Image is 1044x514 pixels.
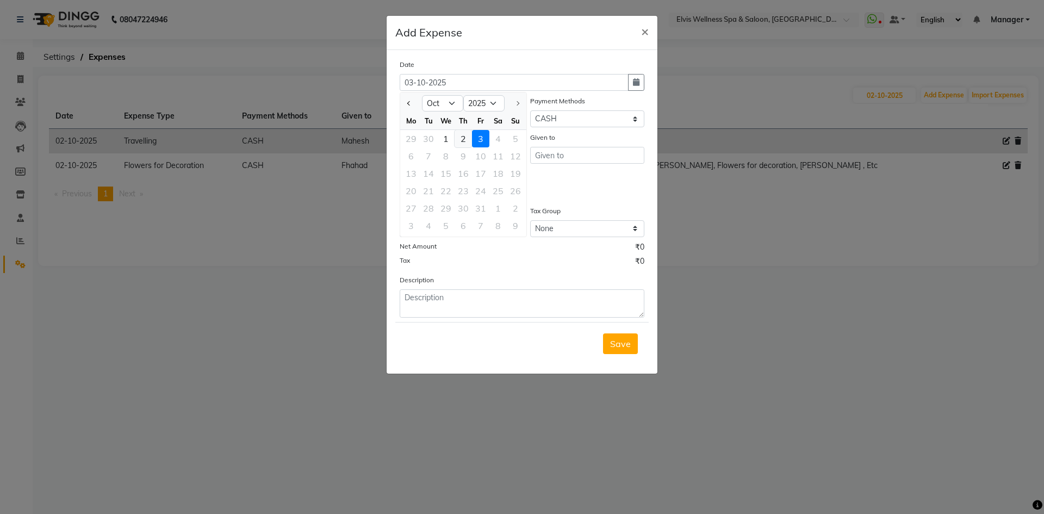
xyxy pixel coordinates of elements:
[420,112,437,129] div: Tu
[603,333,638,354] button: Save
[530,96,585,106] label: Payment Methods
[455,112,472,129] div: Th
[530,133,555,143] label: Given to
[400,60,414,70] label: Date
[530,206,561,216] label: Tax Group
[455,130,472,147] div: Thursday, October 2, 2025
[635,256,644,270] span: ₹0
[635,241,644,256] span: ₹0
[472,130,489,147] div: Friday, October 3, 2025
[437,130,455,147] div: 1
[400,256,410,265] label: Tax
[402,130,420,147] div: Monday, September 29, 2025
[610,338,631,349] span: Save
[437,112,455,129] div: We
[507,112,524,129] div: Su
[402,130,420,147] div: 29
[422,95,463,112] select: Select month
[455,130,472,147] div: 2
[437,130,455,147] div: Wednesday, October 1, 2025
[463,95,505,112] select: Select year
[420,130,437,147] div: 30
[472,130,489,147] div: 3
[472,112,489,129] div: Fr
[402,112,420,129] div: Mo
[489,112,507,129] div: Sa
[395,24,462,41] h5: Add Expense
[400,241,437,251] label: Net Amount
[405,95,414,112] button: Previous month
[530,147,644,164] input: Given to
[632,16,657,46] button: Close
[420,130,437,147] div: Tuesday, September 30, 2025
[641,23,649,39] span: ×
[400,275,434,285] label: Description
